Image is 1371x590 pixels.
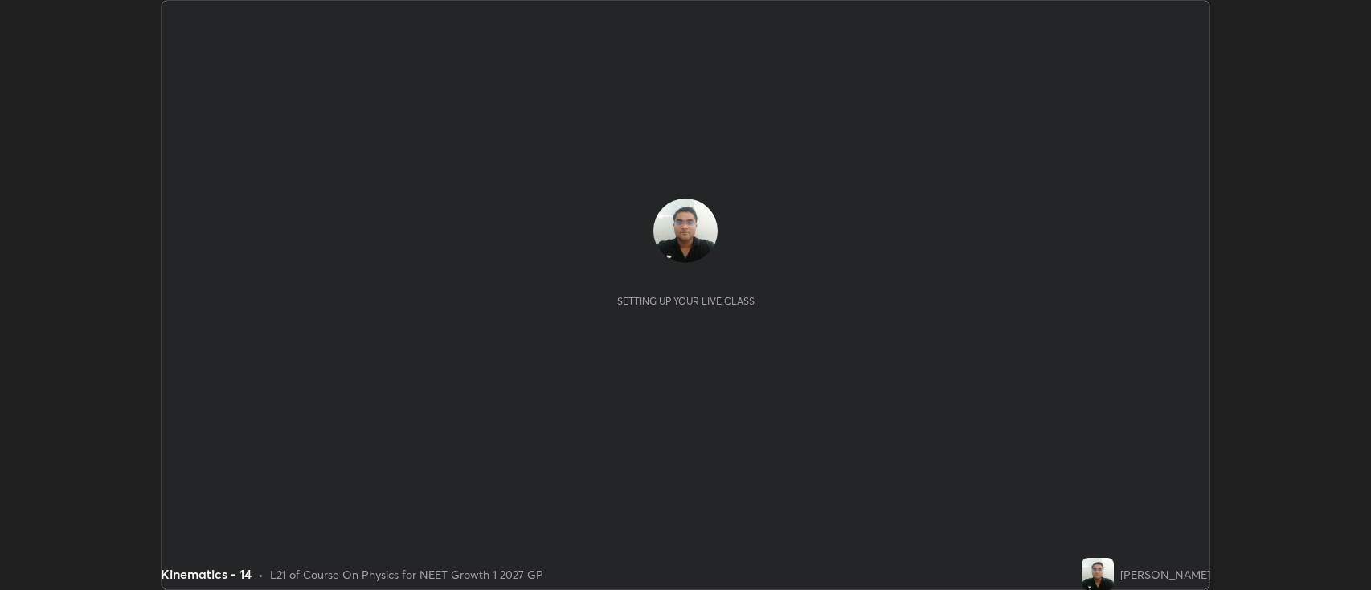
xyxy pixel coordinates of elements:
[270,566,543,583] div: L21 of Course On Physics for NEET Growth 1 2027 GP
[258,566,264,583] div: •
[653,199,718,263] img: 3a9ab79b4cc04692bc079d89d7471859.jpg
[1120,566,1210,583] div: [PERSON_NAME]
[617,295,755,307] div: Setting up your live class
[161,564,252,584] div: Kinematics - 14
[1082,558,1114,590] img: 3a9ab79b4cc04692bc079d89d7471859.jpg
